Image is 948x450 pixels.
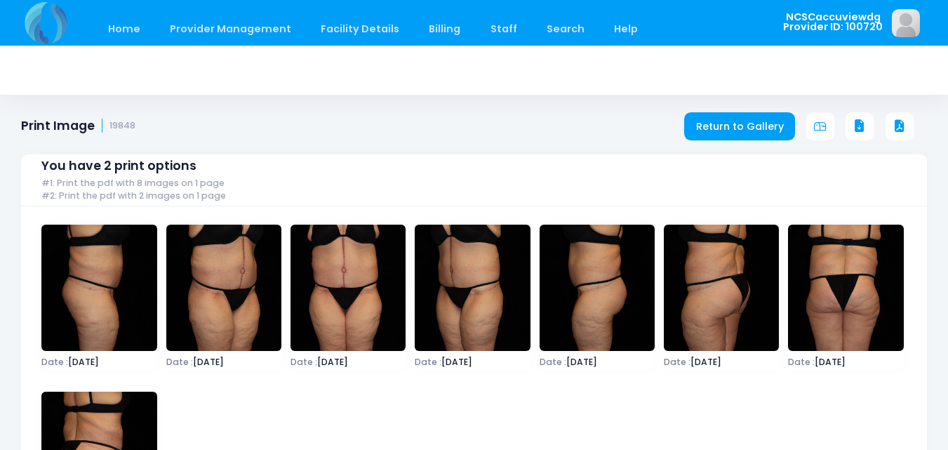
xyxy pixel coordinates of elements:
span: Date : [664,356,690,368]
img: image [166,225,281,351]
span: Date : [166,356,193,368]
img: image [41,225,156,351]
span: Date : [41,356,68,368]
img: image [291,225,406,351]
span: [DATE] [41,358,156,366]
span: [DATE] [540,358,655,366]
a: Home [94,13,154,46]
img: image [415,225,530,351]
img: image [540,225,655,351]
span: Date : [540,356,566,368]
h1: Print Image [21,119,135,133]
span: [DATE] [291,358,406,366]
span: [DATE] [664,358,779,366]
span: You have 2 print options [41,159,196,173]
img: image [664,225,779,351]
a: Facility Details [307,13,413,46]
span: #1: Print the pdf with 8 images on 1 page [41,178,225,189]
span: [DATE] [788,358,903,366]
small: 19848 [109,121,135,131]
a: Search [533,13,598,46]
span: #2: Print the pdf with 2 images on 1 page [41,191,226,201]
a: Billing [415,13,474,46]
span: Date : [788,356,815,368]
a: Help [601,13,652,46]
span: Date : [415,356,441,368]
a: Provider Management [156,13,305,46]
span: NCSCaccuviewdg Provider ID: 100720 [783,12,883,32]
img: image [788,225,903,351]
span: Date : [291,356,317,368]
img: image [892,9,920,37]
a: Return to Gallery [684,112,795,140]
a: Staff [476,13,530,46]
span: [DATE] [166,358,281,366]
span: [DATE] [415,358,530,366]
